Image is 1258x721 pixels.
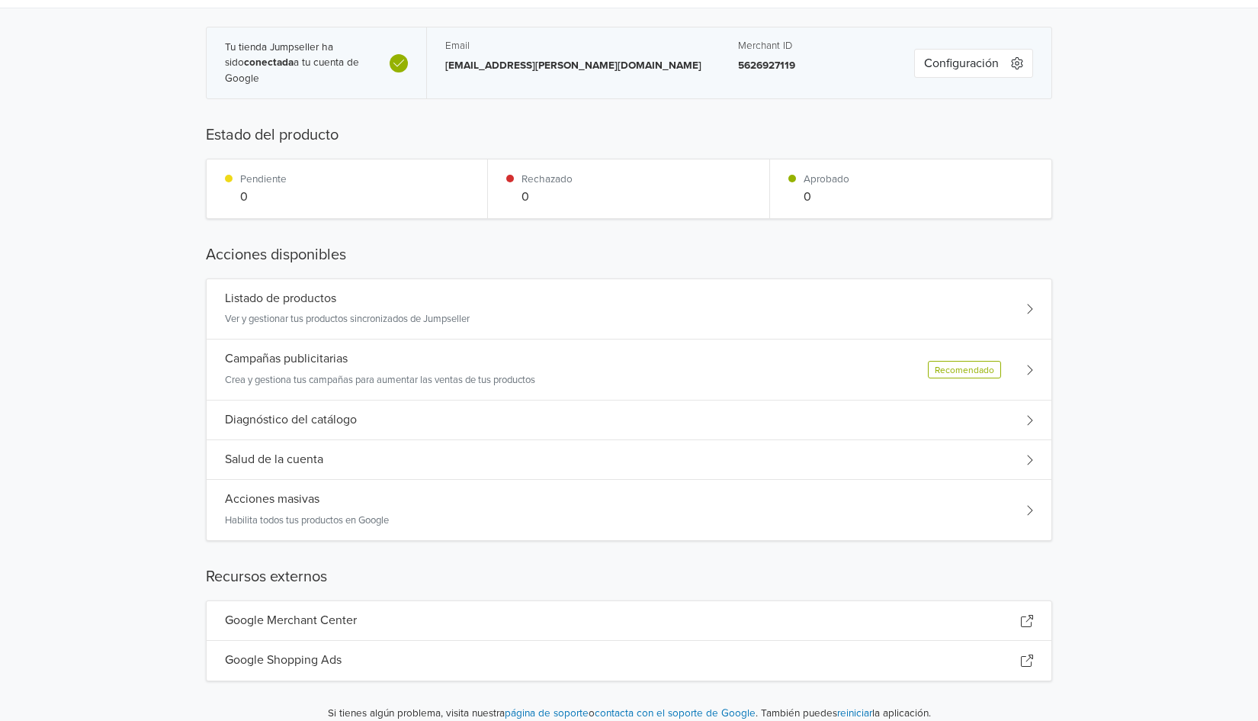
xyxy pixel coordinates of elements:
h5: Google Merchant Center [225,613,357,628]
p: Tu tienda Jumpseller ha sido a tu cuenta de Google [225,40,377,86]
div: Acciones masivasHabilita todos tus productos en Google [207,480,1051,540]
b: conectada [244,56,294,69]
h5: Campañas publicitarias [225,352,348,366]
p: Habilita todos tus productos en Google [225,513,389,529]
h5: Merchant ID [738,40,878,52]
span: Si tienes algún problema, visita nuestra o . También puedes la aplicación. [206,706,1052,721]
div: Aprobado0 [770,159,1051,217]
a: contacta con el soporte de Google [595,707,756,719]
a: página de soporte [505,707,589,719]
h5: Diagnóstico del catálogo [225,413,357,427]
p: Pendiente [240,172,287,187]
p: 0 [804,188,849,206]
div: Recomendado [928,361,1001,378]
p: Rechazado [521,172,573,187]
div: Salud de la cuenta [207,440,1051,480]
div: Campañas publicitariasCrea y gestiona tus campañas para aumentar las ventas de tus productosRecom... [207,340,1051,401]
h5: Recursos externos [206,565,1052,588]
p: 5626927119 [738,58,878,73]
h5: Email [445,40,701,52]
div: Pendiente0 [207,159,488,217]
p: 0 [521,188,573,206]
p: Ver y gestionar tus productos sincronizados de Jumpseller [225,312,470,327]
h5: Salud de la cuenta [225,452,323,467]
div: Rechazado0 [488,159,769,217]
div: Google Shopping Ads [207,641,1051,680]
h5: Google Shopping Ads [225,653,342,668]
p: Aprobado [804,172,849,187]
div: Diagnóstico del catálogo [207,401,1051,440]
h5: Listado de productos [225,291,336,306]
p: [EMAIL_ADDRESS][PERSON_NAME][DOMAIN_NAME] [445,58,701,73]
a: reiniciar [837,707,872,719]
h5: Acciones disponibles [206,243,1052,266]
div: Google Merchant Center [207,601,1051,641]
div: Listado de productosVer y gestionar tus productos sincronizados de Jumpseller [207,279,1051,340]
p: Crea y gestiona tus campañas para aumentar las ventas de tus productos [225,373,535,388]
p: 0 [240,188,287,206]
h5: Estado del producto [206,124,1052,146]
button: Configuración [914,49,1033,78]
h5: Acciones masivas [225,492,319,507]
